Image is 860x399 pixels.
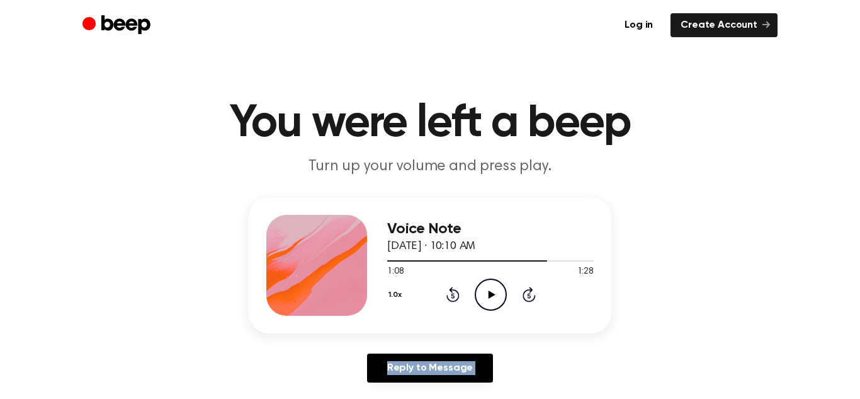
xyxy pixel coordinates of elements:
p: Turn up your volume and press play. [188,156,672,177]
span: 1:08 [387,265,404,279]
span: 1:28 [577,265,594,279]
h1: You were left a beep [108,101,752,146]
span: [DATE] · 10:10 AM [387,241,475,252]
a: Beep [82,13,154,38]
a: Reply to Message [367,354,493,383]
a: Log in [614,13,663,37]
a: Create Account [670,13,778,37]
h3: Voice Note [387,221,594,238]
button: 1.0x [387,284,407,306]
